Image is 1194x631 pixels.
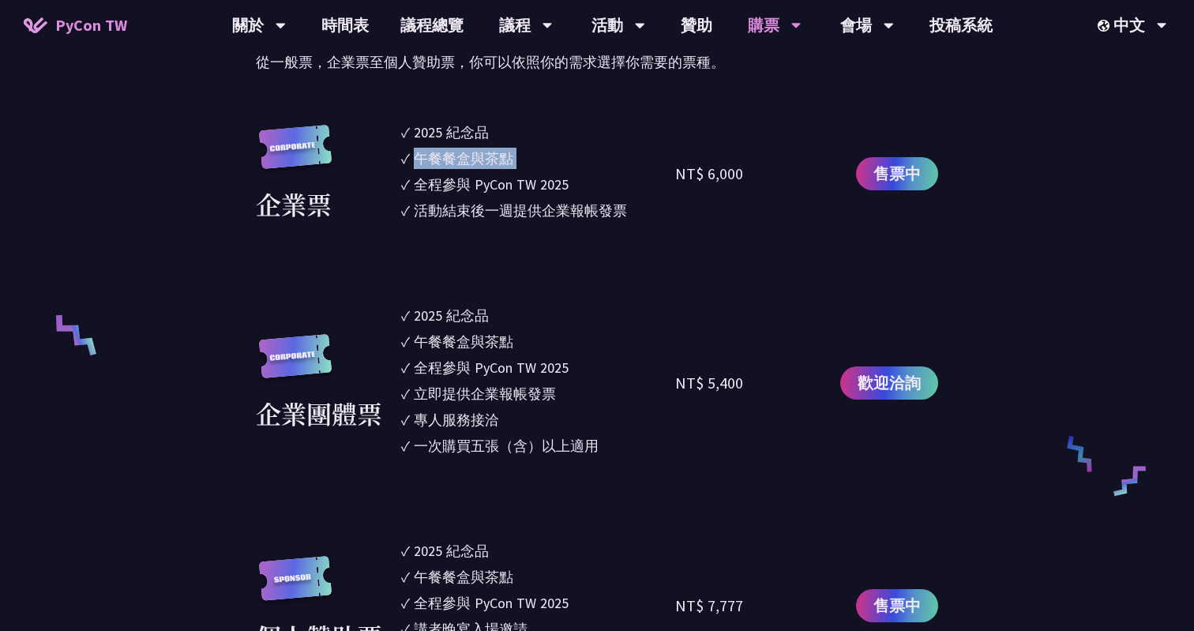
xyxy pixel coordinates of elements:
[8,6,143,45] a: PyCon TW
[414,383,556,404] div: 立即提供企業報帳發票
[414,331,513,352] div: 午餐餐盒與茶點
[256,51,938,74] p: 從一般票，企業票至個人贊助票，你可以依照你的需求選擇你需要的票種。
[840,366,938,400] a: 歡迎洽詢
[414,409,499,430] div: 專人服務接洽
[256,125,335,186] img: corporate.a587c14.svg
[856,157,938,190] a: 售票中
[401,566,675,588] li: ✓
[1098,20,1113,32] img: Locale Icon
[675,162,743,186] div: NT$ 6,000
[256,185,332,223] div: 企業票
[401,305,675,326] li: ✓
[414,305,489,326] div: 2025 紀念品
[414,200,627,221] div: 活動結束後一週提供企業報帳發票
[401,174,675,195] li: ✓
[414,357,569,378] div: 全程參與 PyCon TW 2025
[256,394,382,432] div: 企業團體票
[414,174,569,195] div: 全程參與 PyCon TW 2025
[414,566,513,588] div: 午餐餐盒與茶點
[873,162,921,186] span: 售票中
[401,148,675,169] li: ✓
[55,13,127,37] span: PyCon TW
[873,594,921,618] span: 售票中
[675,371,743,395] div: NT$ 5,400
[401,409,675,430] li: ✓
[401,200,675,221] li: ✓
[856,589,938,622] a: 售票中
[401,122,675,143] li: ✓
[401,383,675,404] li: ✓
[414,592,569,614] div: 全程參與 PyCon TW 2025
[401,435,675,456] li: ✓
[414,122,489,143] div: 2025 紀念品
[858,371,921,395] span: 歡迎洽詢
[401,592,675,614] li: ✓
[256,334,335,395] img: corporate.a587c14.svg
[401,357,675,378] li: ✓
[414,540,489,562] div: 2025 紀念品
[414,435,599,456] div: 一次購買五張（含）以上適用
[675,594,743,618] div: NT$ 7,777
[401,331,675,352] li: ✓
[256,556,335,617] img: sponsor.43e6a3a.svg
[401,540,675,562] li: ✓
[414,148,513,169] div: 午餐餐盒與茶點
[24,17,47,33] img: Home icon of PyCon TW 2025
